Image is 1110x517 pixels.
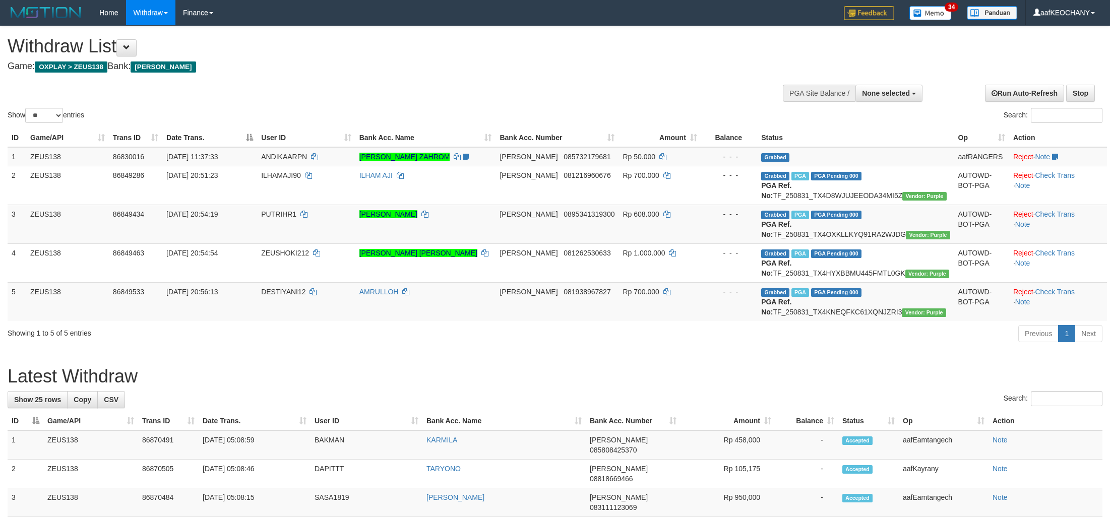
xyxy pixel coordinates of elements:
[761,259,791,277] b: PGA Ref. No:
[166,249,218,257] span: [DATE] 20:54:54
[162,128,257,147] th: Date Trans.: activate to sort column descending
[199,488,311,517] td: [DATE] 05:08:15
[842,436,873,445] span: Accepted
[757,128,954,147] th: Status
[8,36,730,56] h1: Withdraw List
[811,288,861,297] span: PGA Pending
[844,6,894,20] img: Feedback.jpg
[862,89,910,97] span: None selected
[757,243,954,282] td: TF_250831_TX4HYXBBMU445FMTL0GK
[623,249,665,257] span: Rp 1.000.000
[1009,147,1107,166] td: ·
[8,430,43,460] td: 1
[500,153,558,161] span: [PERSON_NAME]
[757,166,954,205] td: TF_250831_TX4D8WJUJEEODA34MI5Z
[590,436,648,444] span: [PERSON_NAME]
[954,282,1009,321] td: AUTOWD-BOT-PGA
[1058,325,1075,342] a: 1
[811,249,861,258] span: PGA Pending
[1004,391,1102,406] label: Search:
[564,288,610,296] span: Copy 081938967827 to clipboard
[906,231,950,239] span: Vendor URL: https://trx4.1velocity.biz
[496,128,619,147] th: Bank Acc. Number: activate to sort column ascending
[989,412,1102,430] th: Action
[426,436,457,444] a: KARMILA
[43,460,138,488] td: ZEUS138
[590,446,637,454] span: Copy 085808425370 to clipboard
[564,249,610,257] span: Copy 081262530633 to clipboard
[993,436,1008,444] a: Note
[590,465,648,473] span: [PERSON_NAME]
[564,171,610,179] span: Copy 081216960676 to clipboard
[899,488,989,517] td: aafEamtangech
[8,488,43,517] td: 3
[166,210,218,218] span: [DATE] 20:54:19
[791,172,809,180] span: Marked by aafRornrotha
[109,128,162,147] th: Trans ID: activate to sort column ascending
[761,298,791,316] b: PGA Ref. No:
[311,430,422,460] td: BAKMAN
[775,430,838,460] td: -
[113,249,144,257] span: 86849463
[1075,325,1102,342] a: Next
[905,270,949,278] span: Vendor URL: https://trx4.1velocity.biz
[8,412,43,430] th: ID: activate to sort column descending
[902,308,946,317] span: Vendor URL: https://trx4.1velocity.biz
[97,391,125,408] a: CSV
[761,288,789,297] span: Grabbed
[359,171,393,179] a: ILHAM AJI
[426,493,484,501] a: [PERSON_NAME]
[8,61,730,72] h4: Game: Bank:
[311,488,422,517] td: SASA1819
[500,171,558,179] span: [PERSON_NAME]
[623,288,659,296] span: Rp 700.000
[261,288,305,296] span: DESTIYANI12
[1031,391,1102,406] input: Search:
[138,460,199,488] td: 86870505
[500,288,558,296] span: [PERSON_NAME]
[705,248,753,258] div: - - -
[359,249,477,257] a: [PERSON_NAME] [PERSON_NAME]
[775,460,838,488] td: -
[1018,325,1059,342] a: Previous
[993,465,1008,473] a: Note
[705,152,753,162] div: - - -
[1009,128,1107,147] th: Action
[954,205,1009,243] td: AUTOWD-BOT-PGA
[43,430,138,460] td: ZEUS138
[954,243,1009,282] td: AUTOWD-BOT-PGA
[681,412,775,430] th: Amount: activate to sort column ascending
[26,128,109,147] th: Game/API: activate to sort column ascending
[902,192,946,201] span: Vendor URL: https://trx4.1velocity.biz
[783,85,855,102] div: PGA Site Balance /
[757,282,954,321] td: TF_250831_TX4KNEQFKC61XQNJZRI3
[8,243,26,282] td: 4
[899,430,989,460] td: aafEamtangech
[945,3,958,12] span: 34
[590,503,637,511] span: Copy 083111123069 to clipboard
[954,166,1009,205] td: AUTOWD-BOT-PGA
[14,396,61,404] span: Show 25 rows
[131,61,196,73] span: [PERSON_NAME]
[899,460,989,488] td: aafKayrany
[1031,108,1102,123] input: Search:
[909,6,952,20] img: Button%20Memo.svg
[586,412,681,430] th: Bank Acc. Number: activate to sort column ascending
[681,430,775,460] td: Rp 458,000
[1035,153,1050,161] a: Note
[138,412,199,430] th: Trans ID: activate to sort column ascending
[113,153,144,161] span: 86830016
[761,181,791,200] b: PGA Ref. No:
[791,288,809,297] span: Marked by aafRornrotha
[705,170,753,180] div: - - -
[1013,171,1033,179] a: Reject
[1015,259,1030,267] a: Note
[1009,205,1107,243] td: · ·
[8,108,84,123] label: Show entries
[757,205,954,243] td: TF_250831_TX4OXKLLKYQ91RA2WJDG
[166,288,218,296] span: [DATE] 20:56:13
[8,282,26,321] td: 5
[1066,85,1095,102] a: Stop
[1004,108,1102,123] label: Search:
[619,128,701,147] th: Amount: activate to sort column ascending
